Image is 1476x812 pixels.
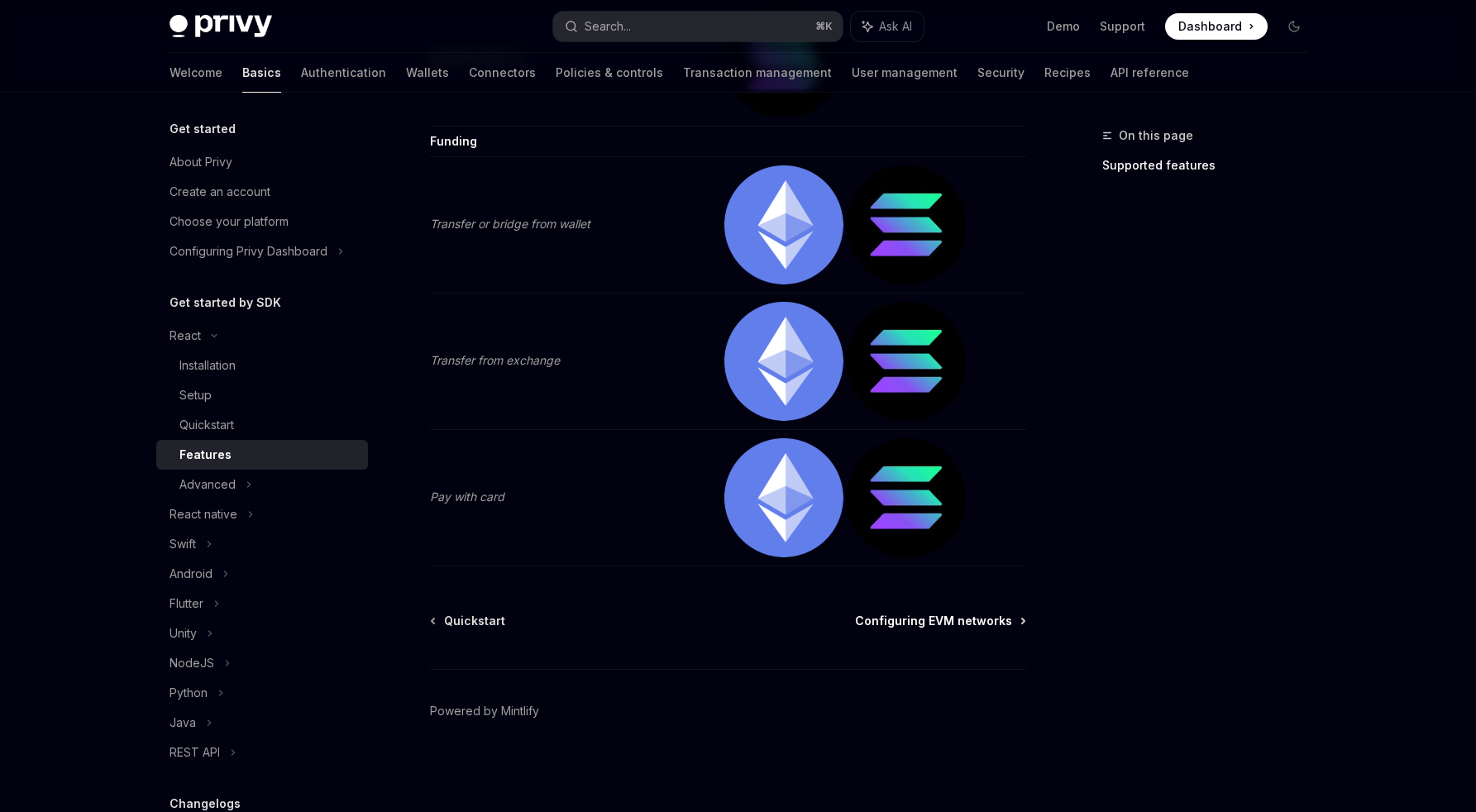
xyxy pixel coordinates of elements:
div: Swift [170,534,196,554]
img: solana.png [847,165,966,284]
a: Features [156,440,368,470]
div: NodeJS [170,653,214,673]
a: Wallets [406,53,449,93]
strong: Funding [430,134,477,148]
a: Create an account [156,177,368,207]
div: Quickstart [179,415,234,435]
a: Authentication [301,53,386,93]
em: Transfer from exchange [430,353,560,367]
button: Toggle dark mode [1281,13,1307,40]
div: Create an account [170,182,270,202]
a: Dashboard [1165,13,1268,40]
a: Transaction management [683,53,832,93]
a: Policies & controls [556,53,663,93]
a: Connectors [469,53,536,93]
h5: Get started by SDK [170,293,281,313]
div: Configuring Privy Dashboard [170,241,327,261]
div: Unity [170,623,197,643]
a: Recipes [1044,53,1091,93]
span: Ask AI [879,18,912,35]
span: ⌘ K [815,20,833,33]
img: ethereum.png [724,165,843,284]
span: Configuring EVM networks [855,613,1012,629]
div: React native [170,504,237,524]
img: solana.png [847,438,966,557]
a: Supported features [1102,152,1321,179]
div: About Privy [170,152,232,172]
button: Search...⌘K [553,12,843,41]
a: Setup [156,380,368,410]
a: Welcome [170,53,222,93]
a: About Privy [156,147,368,177]
div: Search... [585,17,631,36]
img: ethereum.png [724,302,843,421]
img: ethereum.png [724,438,843,557]
a: Quickstart [156,410,368,440]
div: Python [170,683,208,703]
h5: Get started [170,119,236,139]
a: Powered by Mintlify [430,703,539,719]
a: Installation [156,351,368,380]
div: Flutter [170,594,203,614]
div: React [170,326,201,346]
div: Setup [179,385,212,405]
button: Ask AI [851,12,924,41]
a: Quickstart [432,613,505,629]
a: Support [1100,18,1145,35]
a: Basics [242,53,281,93]
img: dark logo [170,15,272,38]
div: Choose your platform [170,212,289,232]
span: Dashboard [1178,18,1242,35]
span: Quickstart [444,613,505,629]
div: Android [170,564,213,584]
em: Transfer or bridge from wallet [430,217,590,231]
a: API reference [1111,53,1189,93]
span: On this page [1119,126,1193,146]
div: Advanced [179,475,236,494]
a: Configuring EVM networks [855,613,1025,629]
a: Demo [1047,18,1080,35]
a: Security [977,53,1025,93]
a: Choose your platform [156,207,368,236]
a: User management [852,53,958,93]
div: REST API [170,743,220,762]
div: Features [179,445,232,465]
div: Installation [179,356,236,375]
img: solana.png [847,302,966,421]
div: Java [170,713,196,733]
em: Pay with card [430,490,504,504]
